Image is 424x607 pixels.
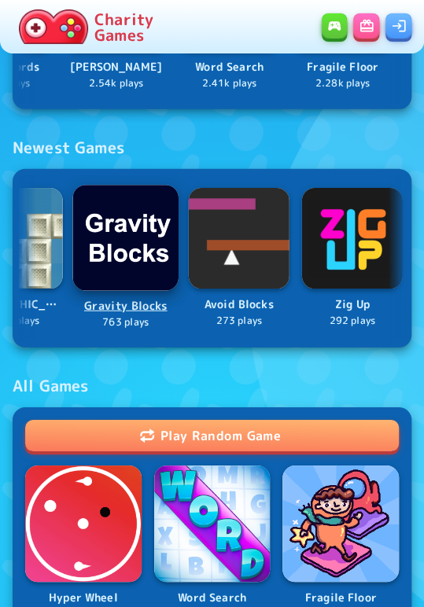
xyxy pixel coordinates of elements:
p: [PERSON_NAME] [65,59,166,76]
a: LogoGravity Blocks763 plays [74,186,177,330]
p: Fragile Floor [282,590,399,607]
a: LogoZig Up292 plays [302,188,403,329]
img: Logo [154,465,271,582]
p: Word Search [154,590,271,607]
p: Word Search [179,59,279,76]
img: Logo [25,465,142,582]
p: Avoid Blocks [189,296,289,314]
p: 2.54k plays [65,76,166,91]
p: Hyper Wheel [25,590,142,607]
p: 292 plays [302,314,403,329]
p: Gravity Blocks [74,297,177,315]
div: All Games [13,373,88,398]
a: shuffle iconPlay Random Game [25,420,399,451]
img: Logo [302,188,403,289]
p: Fragile Floor [292,59,393,76]
a: LogoAvoid Blocks273 plays [189,188,289,329]
img: Logo [189,188,289,289]
p: 273 plays [189,314,289,329]
img: Logo [73,185,179,290]
img: Charity.Games [19,9,88,44]
p: 763 plays [74,315,177,330]
div: Newest Games [13,134,124,160]
p: 2.28k plays [292,76,393,91]
img: Logo [282,465,399,582]
p: 2.41k plays [179,76,279,91]
a: Charity Games [13,6,160,47]
p: Zig Up [302,296,403,314]
p: Charity Games [94,11,153,42]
